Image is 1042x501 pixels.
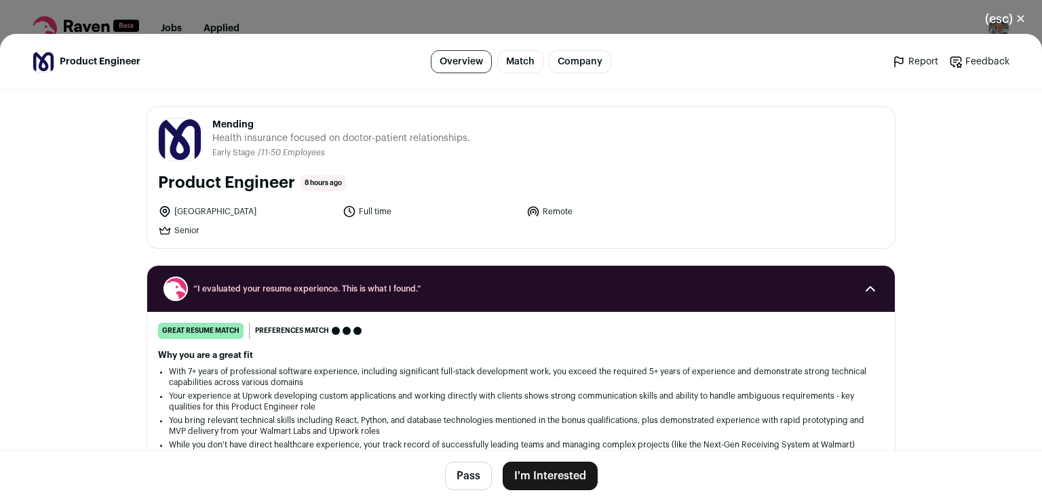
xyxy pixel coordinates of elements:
[169,390,873,412] li: Your experience at Upwork developing custom applications and working directly with clients shows ...
[261,148,325,157] span: 11-50 Employees
[949,55,1009,68] a: Feedback
[193,283,849,294] span: “I evaluated your resume experience. This is what I found.”
[549,50,611,73] a: Company
[526,205,703,218] li: Remote
[33,52,54,72] img: 539775d03b73de9bfa26f0db58307211b9837310077db06bd26a7e675c9ed3a5.png
[158,350,884,361] h2: Why you are a great fit
[258,148,325,158] li: /
[503,462,598,490] button: I'm Interested
[169,415,873,437] li: You bring relevant technical skills including React, Python, and database technologies mentioned ...
[159,119,201,160] img: 539775d03b73de9bfa26f0db58307211b9837310077db06bd26a7e675c9ed3a5.png
[158,205,334,218] li: [GEOGRAPHIC_DATA]
[212,148,258,158] li: Early Stage
[301,175,346,191] span: 8 hours ago
[212,118,470,132] span: Mending
[445,462,492,490] button: Pass
[169,366,873,388] li: With 7+ years of professional software experience, including significant full-stack development w...
[212,132,470,145] span: Health insurance focused on doctor-patient relationships.
[969,4,1042,34] button: Close modal
[60,55,140,68] span: Product Engineer
[158,172,295,194] h1: Product Engineer
[158,323,244,339] div: great resume match
[497,50,543,73] a: Match
[431,50,492,73] a: Overview
[343,205,519,218] li: Full time
[158,224,334,237] li: Senior
[892,55,938,68] a: Report
[255,324,329,338] span: Preferences match
[169,439,873,461] li: While you don't have direct healthcare experience, your track record of successfully leading team...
